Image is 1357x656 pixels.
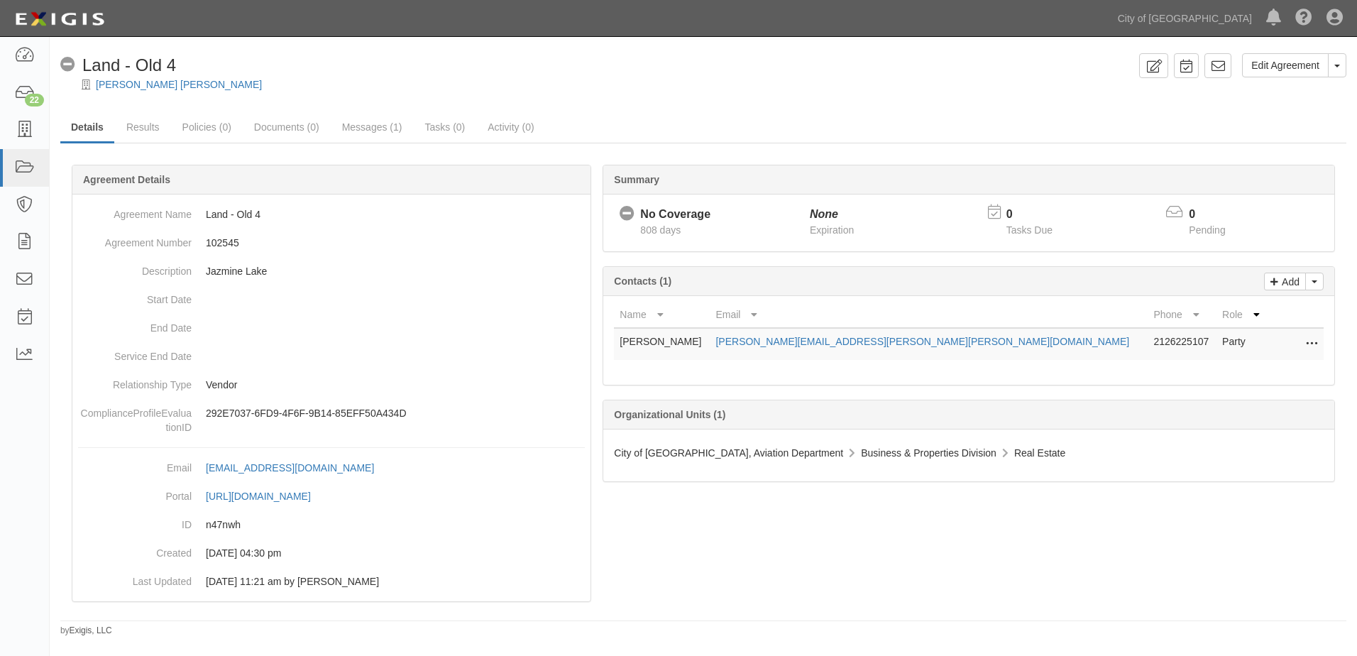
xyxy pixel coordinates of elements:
[810,224,854,236] span: Expiration
[1006,224,1053,236] span: Tasks Due
[60,53,176,77] div: Land - Old 4
[1189,224,1225,236] span: Pending
[78,200,585,229] dd: Land - Old 4
[116,113,170,141] a: Results
[1278,273,1300,290] p: Add
[861,447,996,459] span: Business & Properties Division
[206,461,374,475] div: [EMAIL_ADDRESS][DOMAIN_NAME]
[96,79,262,90] a: [PERSON_NAME] [PERSON_NAME]
[83,174,170,185] b: Agreement Details
[1006,207,1070,223] p: 0
[1014,447,1065,459] span: Real Estate
[614,409,725,420] b: Organizational Units (1)
[243,113,330,141] a: Documents (0)
[78,482,192,503] dt: Portal
[331,113,413,141] a: Messages (1)
[78,399,192,434] dt: ComplianceProfileEvaluationID
[70,625,112,635] a: Exigis, LLC
[206,462,390,474] a: [EMAIL_ADDRESS][DOMAIN_NAME]
[1295,10,1312,27] i: Help Center - Complianz
[78,285,192,307] dt: Start Date
[11,6,109,32] img: logo-5460c22ac91f19d4615b14bd174203de0afe785f0fc80cf4dbbc73dc1793850b.png
[78,567,192,589] dt: Last Updated
[78,200,192,222] dt: Agreement Name
[78,229,192,250] dt: Agreement Number
[1148,302,1216,328] th: Phone
[715,336,1129,347] a: [PERSON_NAME][EMAIL_ADDRESS][PERSON_NAME][PERSON_NAME][DOMAIN_NAME]
[640,224,681,236] span: Since 06/30/2023
[78,342,192,363] dt: Service End Date
[60,625,112,637] small: by
[60,113,114,143] a: Details
[78,510,585,539] dd: n47nwh
[78,371,192,392] dt: Relationship Type
[78,454,192,475] dt: Email
[60,58,75,72] i: No Coverage
[614,302,710,328] th: Name
[614,275,671,287] b: Contacts (1)
[172,113,242,141] a: Policies (0)
[477,113,544,141] a: Activity (0)
[710,302,1148,328] th: Email
[614,328,710,360] td: [PERSON_NAME]
[78,371,585,399] dd: Vendor
[620,207,634,222] i: No Coverage
[25,94,44,106] div: 22
[614,174,659,185] b: Summary
[82,55,176,75] span: Land - Old 4
[614,447,843,459] span: City of [GEOGRAPHIC_DATA], Aviation Department
[78,229,585,257] dd: 102545
[1242,53,1329,77] a: Edit Agreement
[1189,207,1243,223] p: 0
[78,314,192,335] dt: End Date
[1216,328,1267,360] td: Party
[1111,4,1259,33] a: City of [GEOGRAPHIC_DATA]
[1216,302,1267,328] th: Role
[78,567,585,596] dd: [DATE] 11:21 am by [PERSON_NAME]
[78,510,192,532] dt: ID
[414,113,476,141] a: Tasks (0)
[206,491,326,502] a: [URL][DOMAIN_NAME]
[78,539,585,567] dd: [DATE] 04:30 pm
[78,257,192,278] dt: Description
[1264,273,1306,290] a: Add
[78,539,192,560] dt: Created
[1148,328,1216,360] td: 2126225107
[640,207,710,223] div: No Coverage
[206,264,585,278] p: Jazmine Lake
[810,208,838,220] i: None
[206,406,585,420] p: 292E7037-6FD9-4F6F-9B14-85EFF50A434D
